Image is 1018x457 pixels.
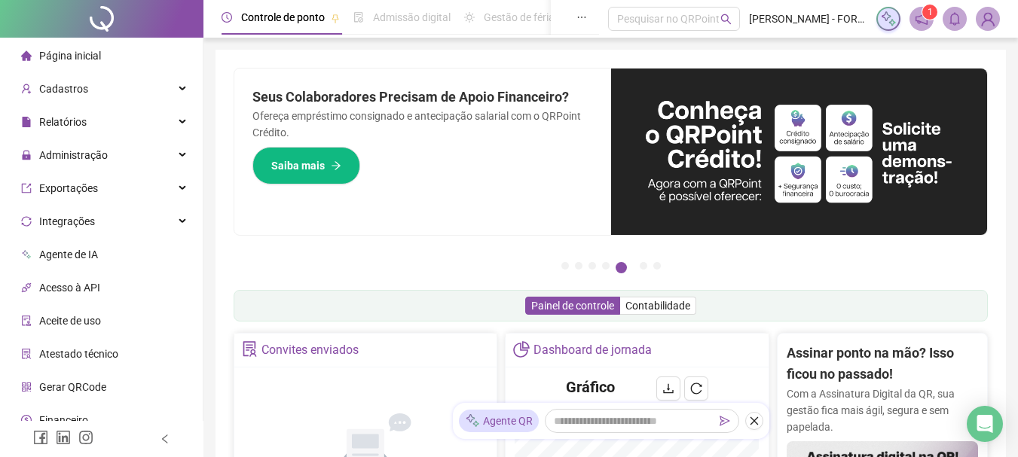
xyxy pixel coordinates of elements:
span: download [662,382,674,395]
span: Financeiro [39,414,88,426]
span: close [749,416,760,426]
div: Open Intercom Messenger [967,406,1003,442]
button: 2 [575,262,582,270]
span: Gerar QRCode [39,381,106,393]
span: dollar [21,415,32,425]
p: Ofereça empréstimo consignado e antecipação salarial com o QRPoint Crédito. [252,108,593,141]
div: Agente QR [459,410,539,432]
span: export [21,183,32,193]
span: notification [915,12,928,26]
span: file-done [353,12,364,23]
span: left [160,434,170,444]
img: sparkle-icon.fc2bf0ac1784a2077858766a79e2daf3.svg [465,413,480,429]
button: 7 [653,262,661,270]
img: sparkle-icon.fc2bf0ac1784a2077858766a79e2daf3.svg [880,11,897,27]
h4: Gráfico [566,376,615,398]
span: solution [242,341,258,357]
img: 84187 [977,8,999,30]
h2: Assinar ponto na mão? Isso ficou no passado! [787,343,978,385]
span: lock [21,150,32,160]
span: send [720,416,730,426]
span: ellipsis [576,12,587,23]
button: 5 [616,262,627,273]
span: Aceite de uso [39,315,101,327]
span: Contabilidade [625,300,690,312]
span: audit [21,315,32,326]
div: Dashboard de jornada [533,337,652,363]
button: 6 [640,262,647,270]
span: Página inicial [39,50,101,62]
span: user-add [21,84,32,94]
span: Saiba mais [271,157,325,174]
span: facebook [33,430,48,445]
span: search [720,14,732,25]
span: Agente de IA [39,248,98,260]
span: Integrações [39,215,95,227]
span: instagram [78,430,93,445]
div: Convites enviados [261,337,359,363]
span: reload [690,382,702,395]
button: 1 [561,262,569,270]
p: Com a Assinatura Digital da QR, sua gestão fica mais ágil, segura e sem papelada. [787,385,978,435]
span: qrcode [21,382,32,392]
span: Painel de controle [531,300,614,312]
sup: 1 [922,5,937,20]
span: pie-chart [513,341,529,357]
span: 1 [928,7,933,17]
span: Relatórios [39,116,87,128]
span: sun [464,12,475,23]
span: bell [948,12,961,26]
span: sync [21,216,32,227]
span: home [21,50,32,61]
img: banner%2F11e687cd-1386-4cbd-b13b-7bd81425532d.png [611,69,988,235]
span: Acesso à API [39,282,100,294]
span: api [21,282,32,293]
button: Saiba mais [252,147,360,184]
span: Atestado técnico [39,348,118,360]
span: clock-circle [222,12,232,23]
button: 3 [588,262,596,270]
span: Gestão de férias [484,11,560,23]
h2: Seus Colaboradores Precisam de Apoio Financeiro? [252,87,593,108]
button: 4 [602,262,610,270]
span: Cadastros [39,83,88,95]
span: linkedin [56,430,71,445]
span: [PERSON_NAME] - FORMULA PAVIMENTAÇÃO LTDA [749,11,867,27]
span: Admissão digital [373,11,451,23]
span: arrow-right [331,160,341,171]
span: pushpin [331,14,340,23]
span: Exportações [39,182,98,194]
span: file [21,117,32,127]
span: solution [21,349,32,359]
span: Administração [39,149,108,161]
span: Controle de ponto [241,11,325,23]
